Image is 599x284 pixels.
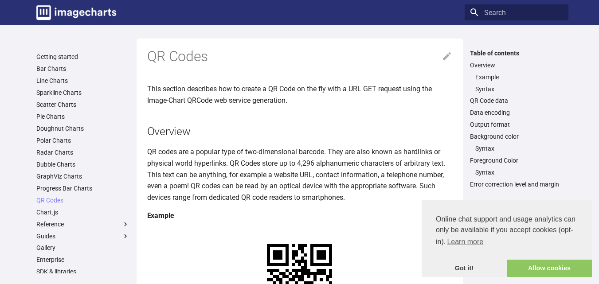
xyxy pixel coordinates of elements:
[36,208,129,216] a: Chart.js
[36,53,129,61] a: Getting started
[36,5,116,20] img: logo
[36,172,129,180] a: GraphViz Charts
[36,232,129,240] label: Guides
[475,168,563,176] a: Syntax
[36,160,129,168] a: Bubble Charts
[470,97,563,105] a: QR Code data
[147,210,452,222] h4: Example
[36,196,129,204] a: QR Codes
[436,214,578,249] span: Online chat support and usage analytics can only be available if you accept cookies (opt-in).
[422,260,507,277] a: dismiss cookie message
[470,180,563,188] a: Error correction level and margin
[475,73,563,81] a: Example
[465,49,568,189] nav: Table of contents
[33,2,120,23] a: Image-Charts documentation
[446,235,485,249] a: learn more about cookies
[36,77,129,85] a: Line Charts
[36,136,129,144] a: Polar Charts
[147,47,452,66] h1: QR Codes
[470,132,563,140] a: Background color
[470,109,563,117] a: Data encoding
[36,113,129,121] a: Pie Charts
[36,184,129,192] a: Progress Bar Charts
[507,260,592,277] a: allow cookies
[465,4,568,20] input: Search
[475,85,563,93] a: Syntax
[470,121,563,128] a: Output format
[36,220,129,228] label: Reference
[36,148,129,156] a: Radar Charts
[470,168,563,176] nav: Foreground Color
[36,89,129,97] a: Sparkline Charts
[470,73,563,93] nav: Overview
[147,124,452,139] h2: Overview
[36,244,129,252] a: Gallery
[36,124,129,132] a: Doughnut Charts
[470,61,563,69] a: Overview
[147,146,452,203] p: QR codes are a popular type of two-dimensional barcode. They are also known as hardlinks or physi...
[36,65,129,73] a: Bar Charts
[475,144,563,152] a: Syntax
[36,256,129,264] a: Enterprise
[36,101,129,109] a: Scatter Charts
[422,200,592,277] div: cookieconsent
[147,83,452,106] p: This section describes how to create a QR Code on the fly with a URL GET request using the Image-...
[36,268,129,276] a: SDK & libraries
[465,49,568,57] label: Table of contents
[470,144,563,152] nav: Background color
[470,156,563,164] a: Foreground Color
